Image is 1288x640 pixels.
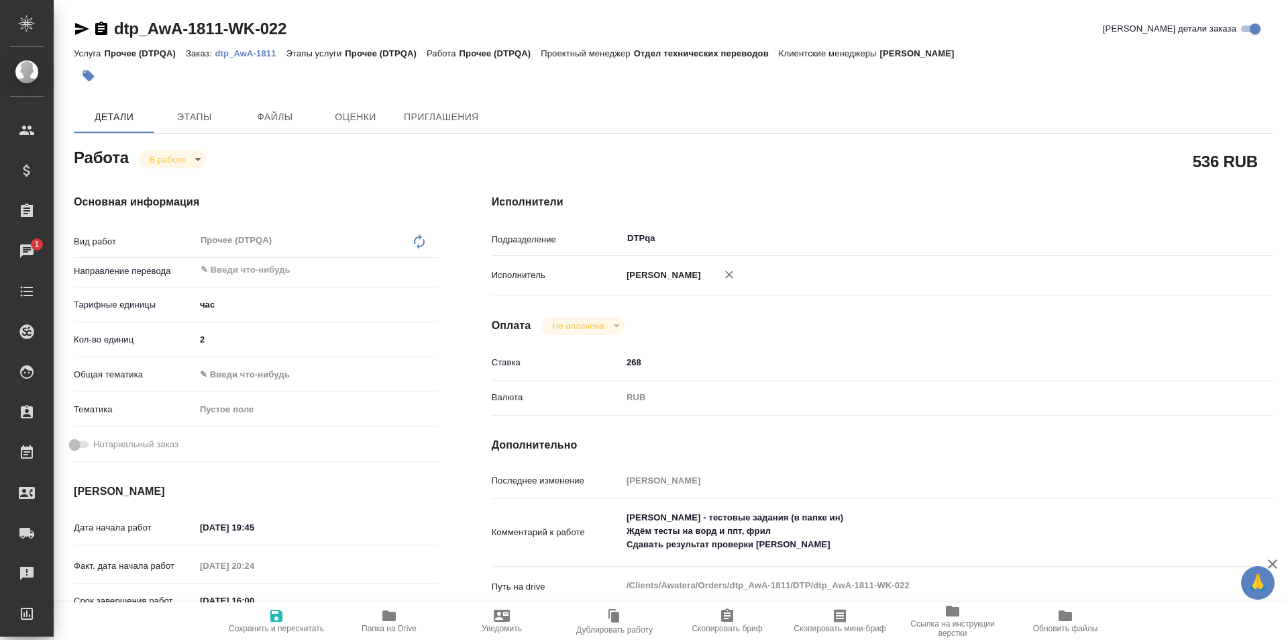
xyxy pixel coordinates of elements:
[692,624,762,633] span: Скопировать бриф
[904,619,1001,638] span: Ссылка на инструкции верстки
[558,602,671,640] button: Дублировать работу
[93,438,178,451] span: Нотариальный заказ
[1103,22,1236,36] span: [PERSON_NAME] детали заказа
[634,48,779,58] p: Отдел технических переводов
[492,269,622,282] p: Исполнитель
[26,238,47,251] span: 1
[492,391,622,404] p: Валюта
[195,330,438,349] input: ✎ Введи что-нибудь
[492,233,622,246] p: Подразделение
[200,403,422,416] div: Пустое поле
[195,591,313,610] input: ✎ Введи что-нибудь
[74,298,195,312] p: Тарифные единицы
[445,602,558,640] button: Уведомить
[74,144,129,169] h2: Работа
[195,556,313,576] input: Пустое поле
[541,317,624,335] div: В работе
[492,356,622,369] p: Ставка
[622,269,701,282] p: [PERSON_NAME]
[492,194,1273,210] h4: Исполнители
[82,109,146,126] span: Детали
[1246,569,1269,597] span: 🙏
[195,518,313,537] input: ✎ Введи что-нибудь
[200,368,422,381] div: ✎ Введи что-нибудь
[1241,566,1275,600] button: 🙏
[74,48,104,58] p: Услуга
[427,48,460,58] p: Работа
[492,526,622,539] p: Комментарий к работе
[74,333,195,347] p: Кол-во единиц
[186,48,215,58] p: Заказ:
[74,484,438,500] h4: [PERSON_NAME]
[460,48,541,58] p: Прочее (DTPQA)
[243,109,307,126] span: Файлы
[896,602,1009,640] button: Ссылка на инструкции верстки
[541,48,633,58] p: Проектный менеджер
[74,194,438,210] h4: Основная информация
[794,624,885,633] span: Скопировать мини-бриф
[229,624,324,633] span: Сохранить и пересчитать
[74,235,195,248] p: Вид работ
[333,602,445,640] button: Папка на Drive
[1009,602,1122,640] button: Обновить файлы
[3,234,50,268] a: 1
[622,386,1208,409] div: RUB
[492,580,622,594] p: Путь на drive
[779,48,880,58] p: Клиентские менеджеры
[74,559,195,573] p: Факт. дата начала работ
[286,48,345,58] p: Этапы услуги
[431,269,433,271] button: Open
[195,363,438,386] div: ✎ Введи что-нибудь
[1193,150,1258,173] h2: 536 RUB
[74,368,195,381] p: Общая тематика
[74,403,195,416] p: Тематика
[215,47,286,58] a: dtp_AwA-1811
[195,293,438,316] div: час
[215,48,286,58] p: dtp_AwA-1811
[162,109,227,126] span: Этапы
[199,262,389,278] input: ✎ Введи что-нибудь
[139,150,206,169] div: В работе
[195,398,438,421] div: Пустое поле
[492,318,531,334] h4: Оплата
[323,109,388,126] span: Оценки
[220,602,333,640] button: Сохранить и пересчитать
[714,260,744,289] button: Удалить исполнителя
[1033,624,1098,633] span: Обновить файлы
[74,594,195,608] p: Срок завершения работ
[622,574,1208,597] textarea: /Clients/Awatera/Orders/dtp_AwA-1811/DTP/dtp_AwA-1811-WK-022
[345,48,427,58] p: Прочее (DTPQA)
[74,265,195,278] p: Направление перевода
[880,48,965,58] p: [PERSON_NAME]
[492,437,1273,453] h4: Дополнительно
[671,602,784,640] button: Скопировать бриф
[404,109,479,126] span: Приглашения
[784,602,896,640] button: Скопировать мини-бриф
[114,19,286,38] a: dtp_AwA-1811-WK-022
[74,21,90,37] button: Скопировать ссылку для ЯМессенджера
[93,21,109,37] button: Скопировать ссылку
[74,521,195,535] p: Дата начала работ
[622,506,1208,556] textarea: [PERSON_NAME] - тестовые задания (в папке ин) Ждём тесты на ворд и ппт, фрил Сдавать результат пр...
[548,320,608,332] button: Не оплачена
[492,474,622,488] p: Последнее изменение
[146,154,190,165] button: В работе
[622,471,1208,490] input: Пустое поле
[74,61,103,91] button: Добавить тэг
[362,624,417,633] span: Папка на Drive
[576,625,653,635] span: Дублировать работу
[482,624,522,633] span: Уведомить
[622,353,1208,372] input: ✎ Введи что-нибудь
[104,48,186,58] p: Прочее (DTPQA)
[1201,237,1203,240] button: Open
